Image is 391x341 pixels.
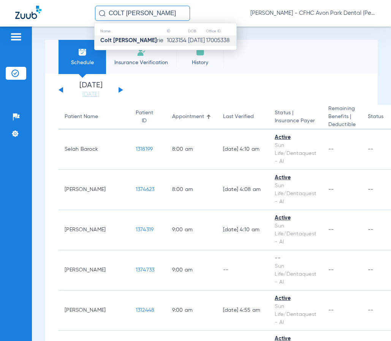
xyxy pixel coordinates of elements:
th: Office ID [206,27,236,35]
div: Patient Name [65,113,123,121]
span: [PERSON_NAME] - CFHC Avon Park Dental (Peds) [250,9,376,17]
div: Active [275,134,316,142]
span: History [182,59,218,66]
div: Active [275,214,316,222]
div: Sun Life/Dentaquest - AI [275,142,316,166]
li: [DATE] [68,82,114,98]
div: Patient ID [136,109,153,125]
img: History [196,47,205,57]
td: 1023154 [166,35,188,46]
span: 1312448 [136,308,155,313]
td: [DATE] 4:10 AM [217,210,269,250]
span: Insurance Verification [112,59,171,66]
span: 1374623 [136,187,155,192]
td: -- [217,250,269,290]
td: [PERSON_NAME] [59,250,130,290]
td: 17005338 [206,35,236,46]
th: Name [95,27,166,35]
div: Last Verified [223,113,254,121]
span: -- [328,267,334,273]
div: Appointment [172,113,204,121]
div: Patient Name [65,113,98,121]
span: -- [328,227,334,232]
iframe: Chat Widget [353,305,391,341]
div: Last Verified [223,113,263,121]
td: 8:00 AM [166,129,217,170]
img: Manual Insurance Verification [137,47,146,57]
span: 1374733 [136,267,155,273]
span: Insurance Payer [275,117,316,125]
td: 8:00 AM [166,170,217,210]
td: Selah Barock [59,129,130,170]
td: 9:00 AM [166,290,217,331]
td: [DATE] [188,35,206,46]
td: 9:00 AM [166,250,217,290]
div: Sun Life/Dentaquest - AI [275,262,316,286]
span: -- [328,187,334,192]
td: [DATE] 4:08 AM [217,170,269,210]
img: Search Icon [99,10,106,17]
span: Deductible [328,121,356,129]
span: 1374319 [136,227,154,232]
div: -- [275,254,316,262]
th: ID [166,27,188,35]
td: [DATE] 4:10 AM [217,129,269,170]
td: [DATE] 4:55 AM [217,290,269,331]
img: Zuub Logo [15,6,41,19]
a: [DATE] [68,91,114,98]
div: Sun Life/Dentaquest - AI [275,182,316,206]
th: Status | [269,105,322,129]
img: Schedule [78,47,87,57]
div: Sun Life/Dentaquest - AI [275,303,316,327]
strong: Colt [PERSON_NAME] [100,38,157,43]
span: -- [328,308,334,313]
span: Schedule [64,59,100,66]
td: [PERSON_NAME] [59,290,130,331]
th: DOB [188,27,206,35]
div: Active [275,295,316,303]
div: Sun Life/Dentaquest - AI [275,222,316,246]
th: Remaining Benefits | [322,105,362,129]
div: Active [275,174,316,182]
td: [PERSON_NAME] [59,170,130,210]
div: Patient ID [136,109,160,125]
input: Search for patients [95,6,190,21]
img: hamburger-icon [10,32,22,41]
td: [PERSON_NAME] [59,210,130,250]
span: 1318199 [136,147,153,152]
div: Appointment [172,113,211,121]
span: rie [100,38,163,43]
td: 9:00 AM [166,210,217,250]
span: -- [328,147,334,152]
